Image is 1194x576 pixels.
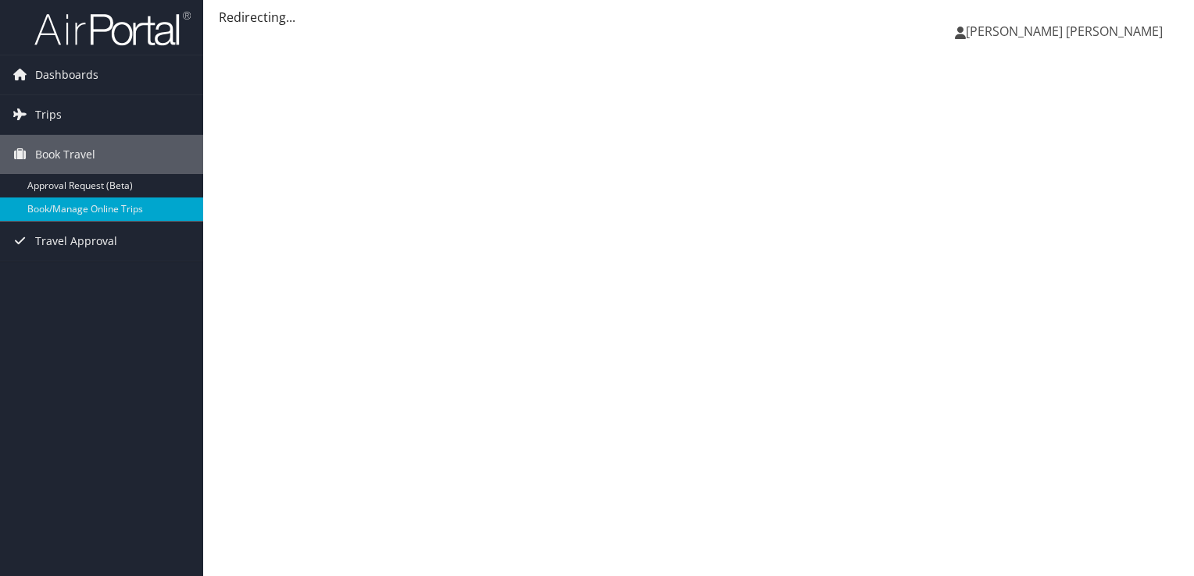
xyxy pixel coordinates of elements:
img: airportal-logo.png [34,10,191,47]
div: Redirecting... [219,8,1178,27]
span: [PERSON_NAME] [PERSON_NAME] [966,23,1163,40]
span: Trips [35,95,62,134]
span: Book Travel [35,135,95,174]
a: [PERSON_NAME] [PERSON_NAME] [955,8,1178,55]
span: Travel Approval [35,222,117,261]
span: Dashboards [35,55,98,94]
